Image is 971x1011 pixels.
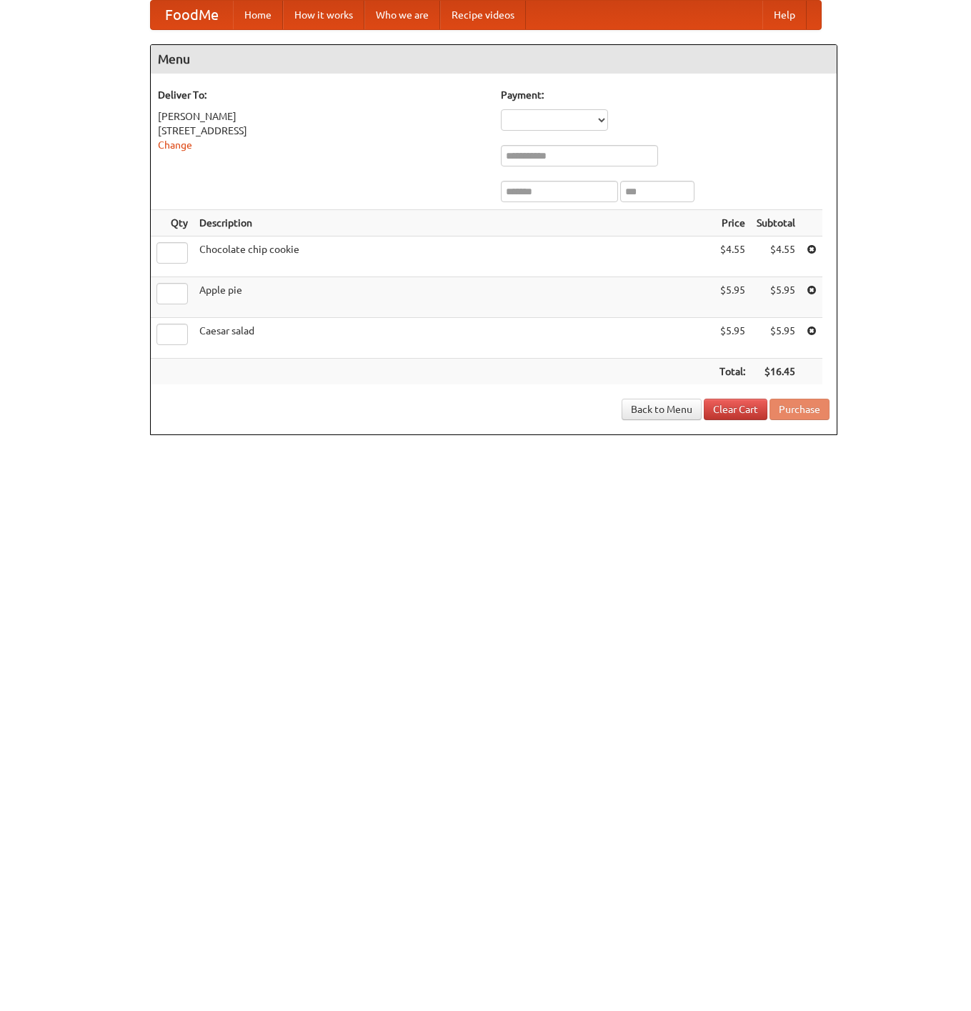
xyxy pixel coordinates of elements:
[151,45,837,74] h4: Menu
[233,1,283,29] a: Home
[194,210,714,236] th: Description
[158,109,487,124] div: [PERSON_NAME]
[158,124,487,138] div: [STREET_ADDRESS]
[283,1,364,29] a: How it works
[151,1,233,29] a: FoodMe
[751,277,801,318] td: $5.95
[194,236,714,277] td: Chocolate chip cookie
[714,318,751,359] td: $5.95
[762,1,807,29] a: Help
[151,210,194,236] th: Qty
[194,318,714,359] td: Caesar salad
[770,399,830,420] button: Purchase
[501,88,830,102] h5: Payment:
[622,399,702,420] a: Back to Menu
[751,210,801,236] th: Subtotal
[158,139,192,151] a: Change
[714,359,751,385] th: Total:
[751,359,801,385] th: $16.45
[714,277,751,318] td: $5.95
[364,1,440,29] a: Who we are
[751,318,801,359] td: $5.95
[704,399,767,420] a: Clear Cart
[194,277,714,318] td: Apple pie
[751,236,801,277] td: $4.55
[714,210,751,236] th: Price
[158,88,487,102] h5: Deliver To:
[440,1,526,29] a: Recipe videos
[714,236,751,277] td: $4.55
